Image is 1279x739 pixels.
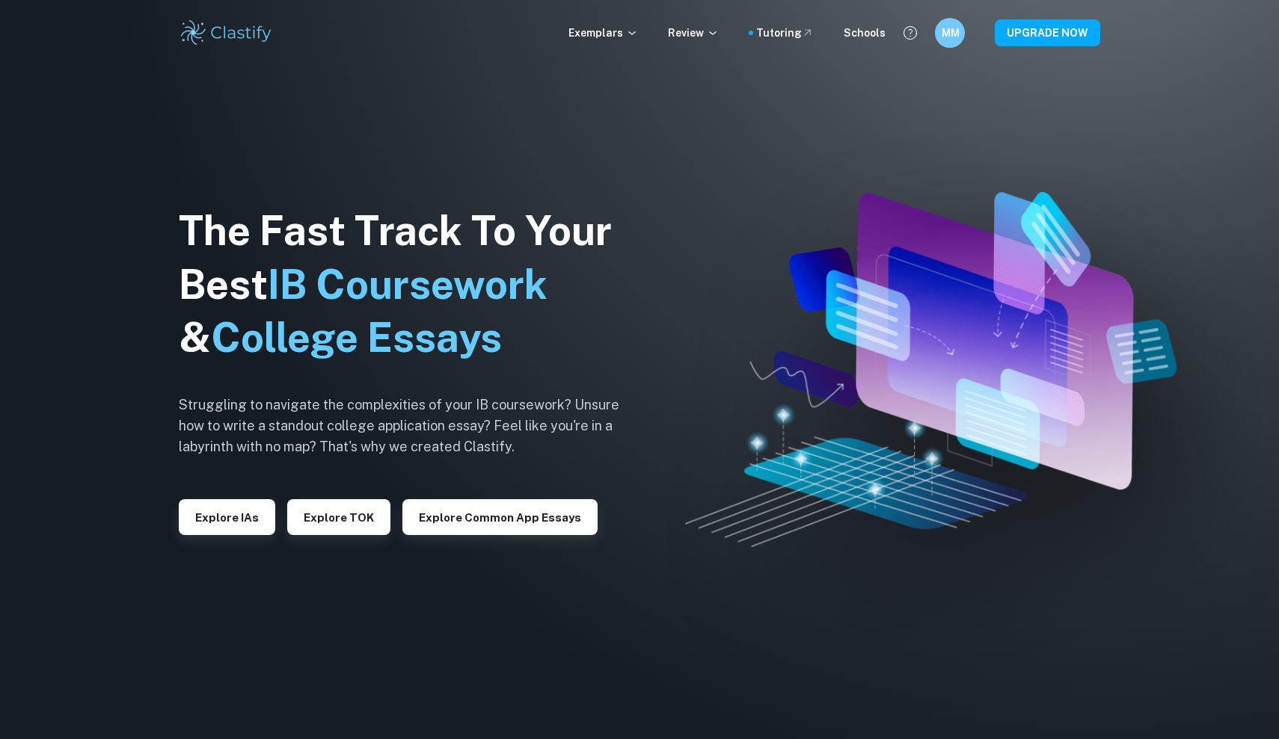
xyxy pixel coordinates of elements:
button: UPGRADE NOW [995,19,1100,46]
h6: MM [942,25,959,41]
button: Explore TOK [287,499,390,535]
img: Clastify hero [685,192,1177,547]
button: Explore IAs [179,499,275,535]
p: Exemplars [568,25,638,41]
p: Review [668,25,719,41]
a: Schools [844,25,886,41]
span: IB Coursework [268,261,548,308]
h6: Struggling to navigate the complexities of your IB coursework? Unsure how to write a standout col... [179,395,642,457]
h1: The Fast Track To Your Best & [179,204,642,365]
img: Clastify logo [179,18,274,48]
a: Tutoring [756,25,814,41]
a: Explore TOK [287,510,390,524]
button: MM [935,18,965,48]
button: Help and Feedback [898,20,923,46]
a: Explore IAs [179,510,275,524]
button: Explore Common App essays [402,499,598,535]
span: College Essays [211,314,502,361]
a: Explore Common App essays [402,510,598,524]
